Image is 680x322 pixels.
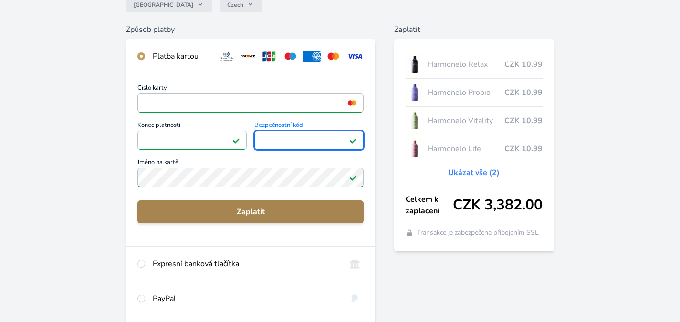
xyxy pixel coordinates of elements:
span: Harmonelo Vitality [428,115,504,126]
img: CLEAN_VITALITY_se_stinem_x-lo.jpg [406,109,424,133]
span: Harmonelo Probio [428,87,504,98]
span: Harmonelo Life [428,143,504,155]
img: amex.svg [303,51,321,62]
img: CLEAN_PROBIO_se_stinem_x-lo.jpg [406,81,424,104]
a: Ukázat vše (2) [448,167,500,178]
span: [GEOGRAPHIC_DATA] [134,1,193,9]
span: Bezpečnostní kód [254,122,364,131]
img: CLEAN_RELAX_se_stinem_x-lo.jpg [406,52,424,76]
img: Platné pole [232,136,240,144]
img: jcb.svg [261,51,278,62]
img: maestro.svg [282,51,299,62]
img: diners.svg [218,51,235,62]
span: CZK 10.99 [504,87,543,98]
h6: Zaplatit [394,24,554,35]
span: Czech [227,1,243,9]
img: mc.svg [324,51,342,62]
iframe: Iframe pro číslo karty [142,96,359,110]
span: Harmonelo Relax [428,59,504,70]
div: Platba kartou [153,51,210,62]
h6: Způsob platby [126,24,375,35]
span: Zaplatit [145,206,356,218]
button: Zaplatit [137,200,364,223]
span: Transakce je zabezpečena připojením SSL [417,228,539,238]
span: CZK 10.99 [504,59,543,70]
iframe: Iframe pro datum vypršení platnosti [142,134,242,147]
img: mc [345,99,358,107]
img: paypal.svg [346,293,364,304]
span: Číslo karty [137,85,364,93]
img: Platné pole [349,174,357,181]
img: CLEAN_LIFE_se_stinem_x-lo.jpg [406,137,424,161]
span: Celkem k zaplacení [406,194,453,217]
span: CZK 10.99 [504,143,543,155]
img: Platné pole [349,136,357,144]
iframe: Iframe pro bezpečnostní kód [259,134,359,147]
input: Jméno na kartěPlatné pole [137,168,364,187]
div: PayPal [153,293,338,304]
span: Jméno na kartě [137,159,364,168]
img: discover.svg [239,51,257,62]
img: visa.svg [346,51,364,62]
span: CZK 10.99 [504,115,543,126]
img: onlineBanking_CZ.svg [346,258,364,270]
span: Konec platnosti [137,122,247,131]
span: CZK 3,382.00 [453,197,543,214]
div: Expresní banková tlačítka [153,258,338,270]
